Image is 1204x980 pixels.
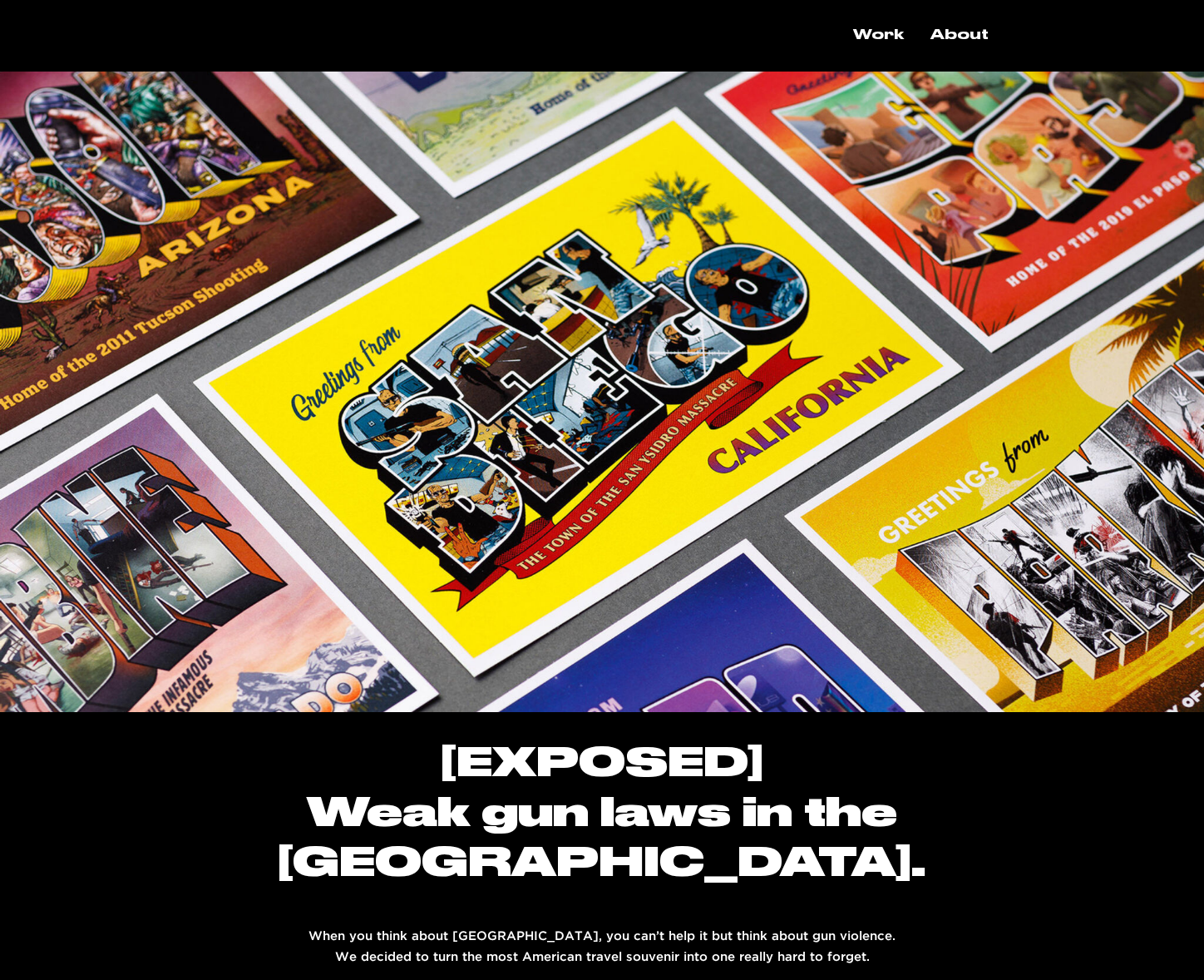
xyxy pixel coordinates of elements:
[308,931,896,963] a: When you think about [GEOGRAPHIC_DATA], you can’t help it but think about gun violence.We decided...
[278,795,925,883] span: Weak gun laws in the [GEOGRAPHIC_DATA].
[839,21,917,50] a: Work
[839,21,1001,50] nav: Site
[845,21,912,50] p: Work
[917,21,1001,50] a: About
[441,745,763,784] span: [EXPOSED]
[922,21,997,50] p: About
